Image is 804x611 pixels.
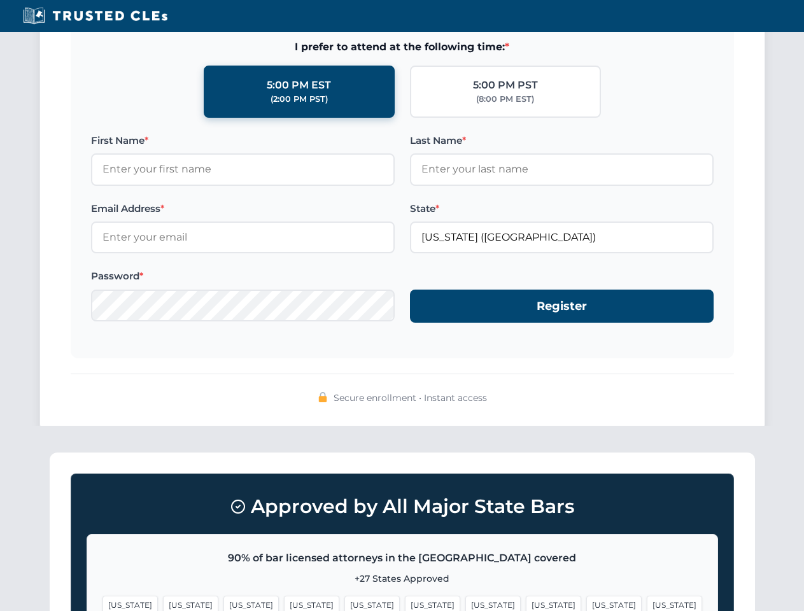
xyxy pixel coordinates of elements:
[267,77,331,94] div: 5:00 PM EST
[102,550,702,566] p: 90% of bar licensed attorneys in the [GEOGRAPHIC_DATA] covered
[410,153,714,185] input: Enter your last name
[91,221,395,253] input: Enter your email
[410,133,714,148] label: Last Name
[19,6,171,25] img: Trusted CLEs
[271,93,328,106] div: (2:00 PM PST)
[410,201,714,216] label: State
[91,133,395,148] label: First Name
[91,153,395,185] input: Enter your first name
[91,269,395,284] label: Password
[91,39,714,55] span: I prefer to attend at the following time:
[318,392,328,402] img: 🔒
[476,93,534,106] div: (8:00 PM EST)
[473,77,538,94] div: 5:00 PM PST
[87,489,718,524] h3: Approved by All Major State Bars
[410,221,714,253] input: California (CA)
[334,391,487,405] span: Secure enrollment • Instant access
[410,290,714,323] button: Register
[102,572,702,586] p: +27 States Approved
[91,201,395,216] label: Email Address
